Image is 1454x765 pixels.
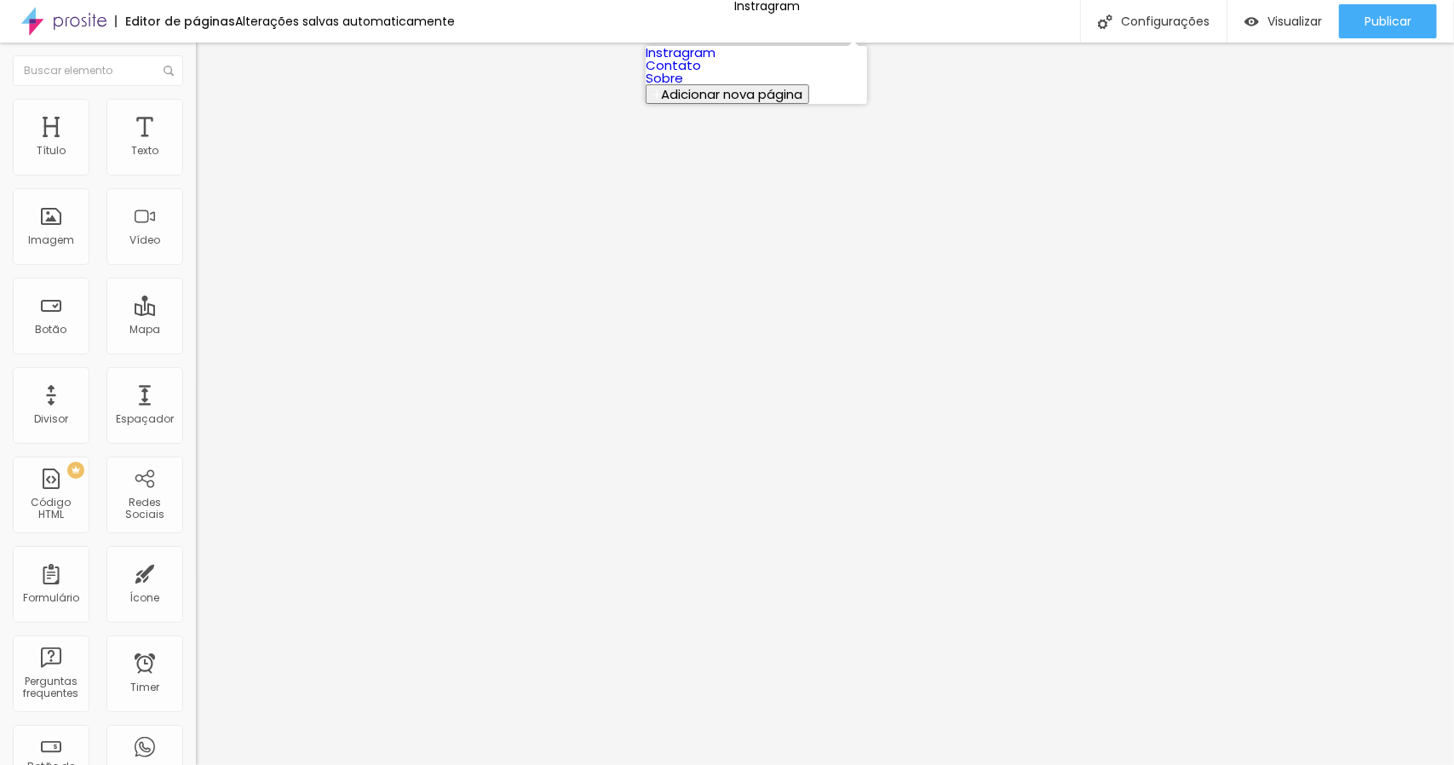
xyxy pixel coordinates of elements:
button: Publicar [1339,4,1437,38]
div: Perguntas frequentes [17,676,84,700]
img: view-1.svg [1244,14,1259,29]
div: Redes Sociais [111,497,178,521]
div: Espaçador [116,413,174,425]
a: Sobre [646,69,683,87]
img: Icone [164,66,174,76]
div: Formulário [23,592,79,604]
button: Adicionar nova página [646,84,809,104]
div: Editor de páginas [115,15,235,27]
div: Timer [130,682,159,693]
div: Imagem [28,234,74,246]
div: Título [37,145,66,157]
span: Publicar [1365,14,1411,28]
div: Código HTML [17,497,84,521]
img: Icone [1098,14,1112,29]
input: Buscar elemento [13,55,183,86]
div: Mapa [129,324,160,336]
span: Visualizar [1267,14,1322,28]
div: Botão [36,324,67,336]
a: Contato [646,56,701,74]
iframe: Editor [196,43,1454,765]
div: Alterações salvas automaticamente [235,15,455,27]
a: Instragram [646,43,716,61]
div: Vídeo [129,234,160,246]
button: Visualizar [1227,4,1339,38]
div: Texto [131,145,158,157]
div: Divisor [34,413,68,425]
div: Ícone [130,592,160,604]
span: Adicionar nova página [661,85,802,103]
